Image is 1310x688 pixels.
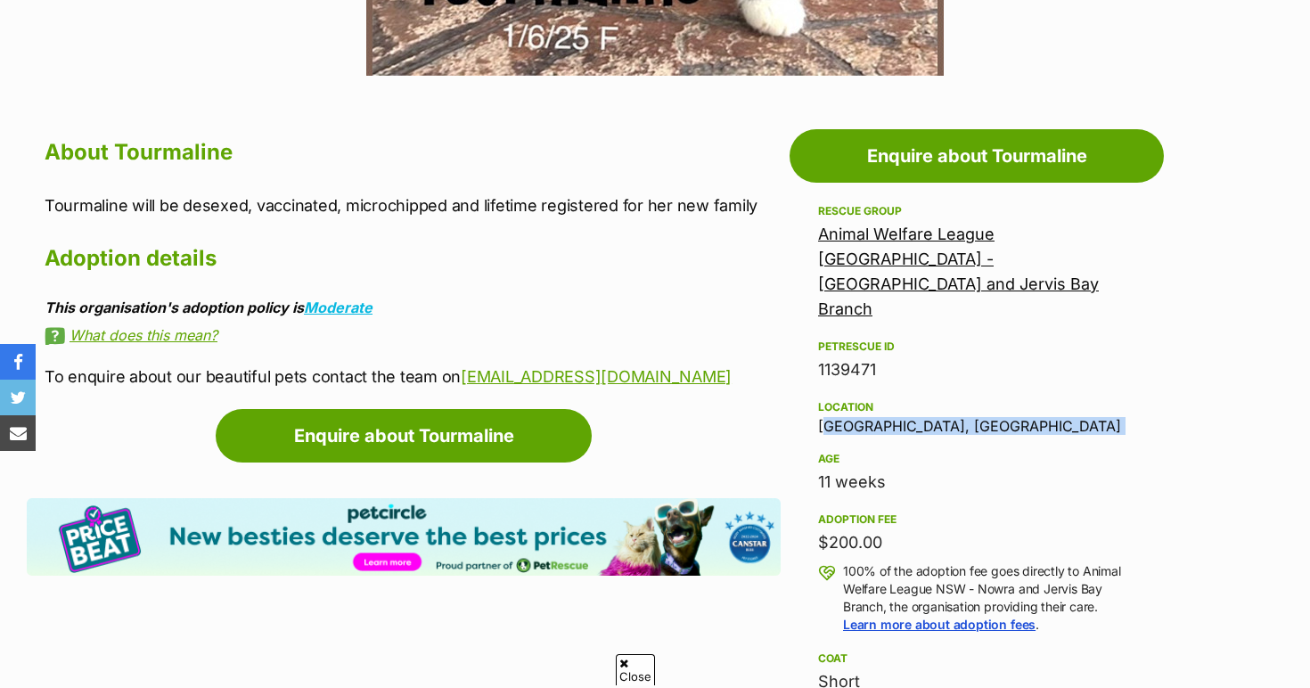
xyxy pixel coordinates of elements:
a: Learn more about adoption fees [843,617,1036,632]
div: Adoption fee [818,512,1135,527]
a: Moderate [304,299,373,316]
div: $200.00 [818,530,1135,555]
img: Pet Circle promo banner [27,498,781,576]
span: Close [616,654,655,685]
a: [EMAIL_ADDRESS][DOMAIN_NAME] [461,367,732,386]
div: 11 weeks [818,470,1135,495]
div: PetRescue ID [818,340,1135,354]
div: 1139471 [818,357,1135,382]
h2: About Tourmaline [45,133,781,172]
p: Tourmaline will be desexed, vaccinated, microchipped and lifetime registered for her new family [45,193,781,217]
div: [GEOGRAPHIC_DATA], [GEOGRAPHIC_DATA] [818,397,1135,434]
div: Coat [818,651,1135,666]
div: Rescue group [818,204,1135,218]
p: To enquire about our beautiful pets contact the team on [45,364,781,389]
a: What does this mean? [45,327,781,343]
a: Animal Welfare League [GEOGRAPHIC_DATA] - [GEOGRAPHIC_DATA] and Jervis Bay Branch [818,225,1099,318]
a: Enquire about Tourmaline [216,409,592,463]
div: Location [818,400,1135,414]
div: Age [818,452,1135,466]
a: Enquire about Tourmaline [790,129,1164,183]
p: 100% of the adoption fee goes directly to Animal Welfare League NSW - Nowra and Jervis Bay Branch... [843,562,1135,634]
h2: Adoption details [45,239,781,278]
div: This organisation's adoption policy is [45,299,781,315]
